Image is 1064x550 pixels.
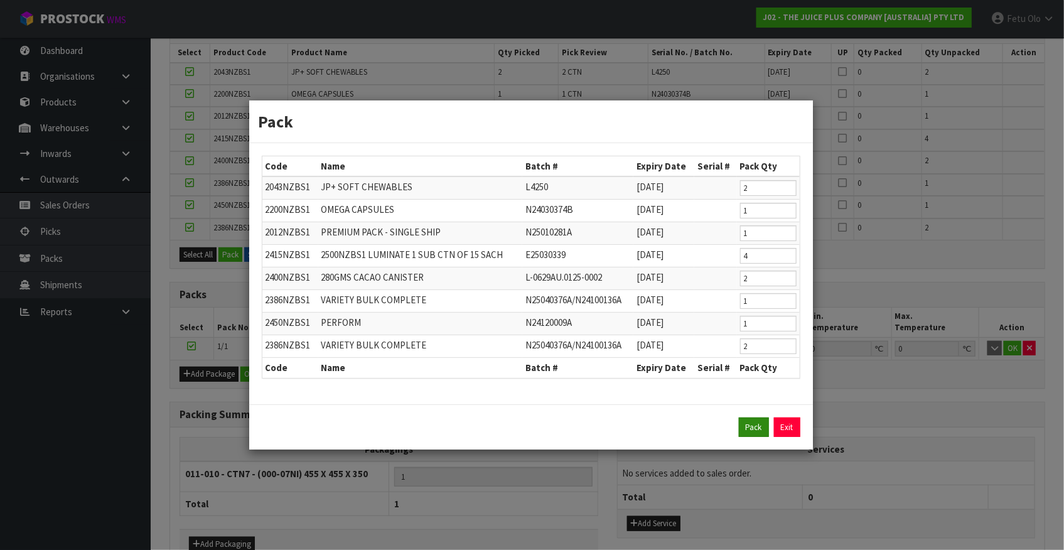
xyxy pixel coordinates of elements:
span: [DATE] [637,181,664,193]
span: [DATE] [637,271,664,283]
span: [DATE] [637,316,664,328]
th: Batch # [522,156,633,176]
th: Expiry Date [633,358,694,378]
h3: Pack [259,110,803,133]
span: 2450NZBS1 [266,316,311,328]
th: Code [262,156,318,176]
span: N25010281A [525,226,572,238]
span: 280GMS CACAO CANISTER [321,271,424,283]
span: PERFORM [321,316,362,328]
span: 2043NZBS1 [266,181,311,193]
span: 2415NZBS1 [266,249,311,261]
span: 2386NZBS1 [266,294,311,306]
span: VARIETY BULK COMPLETE [321,294,427,306]
span: L-0629AU.0125-0002 [525,271,602,283]
span: 2500NZBS1 LUMINATE 1 SUB CTN OF 15 SACH [321,249,503,261]
span: N25040376A/N24100136A [525,339,621,351]
span: [DATE] [637,294,664,306]
span: L4250 [525,181,548,193]
span: VARIETY BULK COMPLETE [321,339,427,351]
span: [DATE] [637,249,664,261]
span: OMEGA CAPSULES [321,203,395,215]
th: Name [318,358,523,378]
th: Pack Qty [737,156,800,176]
th: Batch # [522,358,633,378]
span: E25030339 [525,249,566,261]
button: Pack [739,418,769,438]
span: N24030374B [525,203,573,215]
a: Exit [774,418,800,438]
span: [DATE] [637,226,664,238]
th: Pack Qty [737,358,800,378]
span: [DATE] [637,339,664,351]
span: 2400NZBS1 [266,271,311,283]
span: JP+ SOFT CHEWABLES [321,181,413,193]
span: N25040376A/N24100136A [525,294,621,306]
span: 2200NZBS1 [266,203,311,215]
th: Expiry Date [633,156,694,176]
span: 2386NZBS1 [266,339,311,351]
span: 2012NZBS1 [266,226,311,238]
th: Name [318,156,523,176]
th: Code [262,358,318,378]
span: PREMIUM PACK - SINGLE SHIP [321,226,441,238]
th: Serial # [694,358,736,378]
span: N24120009A [525,316,572,328]
th: Serial # [694,156,736,176]
span: [DATE] [637,203,664,215]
